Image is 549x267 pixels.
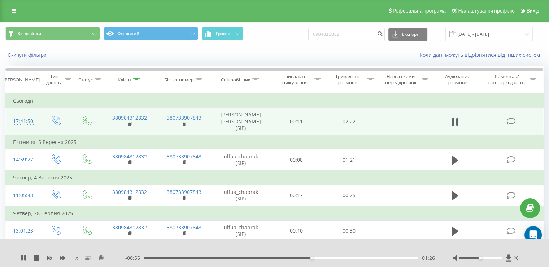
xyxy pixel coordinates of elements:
span: - 00:55 [125,254,144,262]
td: Сьогодні [6,94,544,108]
div: Accessibility label [479,257,482,259]
td: ulfua_chaprak (SIP) [212,149,270,171]
td: 00:10 [270,220,323,242]
td: П’ятниця, 5 Вересня 2025 [6,135,544,149]
button: Основний [104,27,198,40]
div: Клієнт [118,77,131,83]
div: Коментар/категорія дзвінка [485,73,528,86]
td: 01:21 [323,149,375,171]
span: 1 x [73,254,78,262]
td: 00:11 [270,108,323,135]
div: Аудіозапис розмови [436,73,479,86]
a: 380733907843 [167,224,201,231]
div: Статус [78,77,93,83]
td: Четвер, 4 Вересня 2025 [6,170,544,185]
div: 14:59:27 [13,153,32,167]
span: Вихід [527,8,539,14]
div: Open Intercom Messenger [524,226,542,243]
span: Реферальна програма [393,8,446,14]
input: Пошук за номером [308,28,385,41]
div: Тривалість розмови [329,73,365,86]
a: 380733907843 [167,114,201,121]
a: 380984312832 [112,153,147,160]
td: ulfua_chaprak (SIP) [212,185,270,206]
div: 11:05:43 [13,188,32,203]
td: 00:30 [323,220,375,242]
a: 380984312832 [112,114,147,121]
span: Графік [216,31,230,36]
div: [PERSON_NAME] [3,77,40,83]
td: 00:08 [270,149,323,171]
span: Налаштування профілю [458,8,514,14]
a: 380733907843 [167,188,201,195]
button: Експорт [388,28,427,41]
div: Тип дзвінка [45,73,62,86]
td: 00:17 [270,185,323,206]
div: 17:41:50 [13,114,32,128]
span: 01:26 [422,254,435,262]
div: Назва схеми переадресації [382,73,420,86]
td: Четвер, 28 Серпня 2025 [6,206,544,221]
a: 380733907843 [167,153,201,160]
button: Всі дзвінки [5,27,100,40]
div: Співробітник [221,77,250,83]
div: 13:01:23 [13,224,32,238]
div: Accessibility label [310,257,313,259]
a: Коли дані можуть відрізнятися вiд інших систем [419,51,544,58]
a: 380984312832 [112,224,147,231]
div: Бізнес номер [164,77,194,83]
span: Всі дзвінки [17,31,41,37]
a: 380984312832 [112,188,147,195]
div: Тривалість очікування [277,73,313,86]
button: Графік [202,27,243,40]
td: 02:22 [323,108,375,135]
td: 00:25 [323,185,375,206]
td: ulfua_chaprak (SIP) [212,220,270,242]
button: Скинути фільтри [5,52,50,58]
td: [PERSON_NAME] [PERSON_NAME] (SIP) [212,108,270,135]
